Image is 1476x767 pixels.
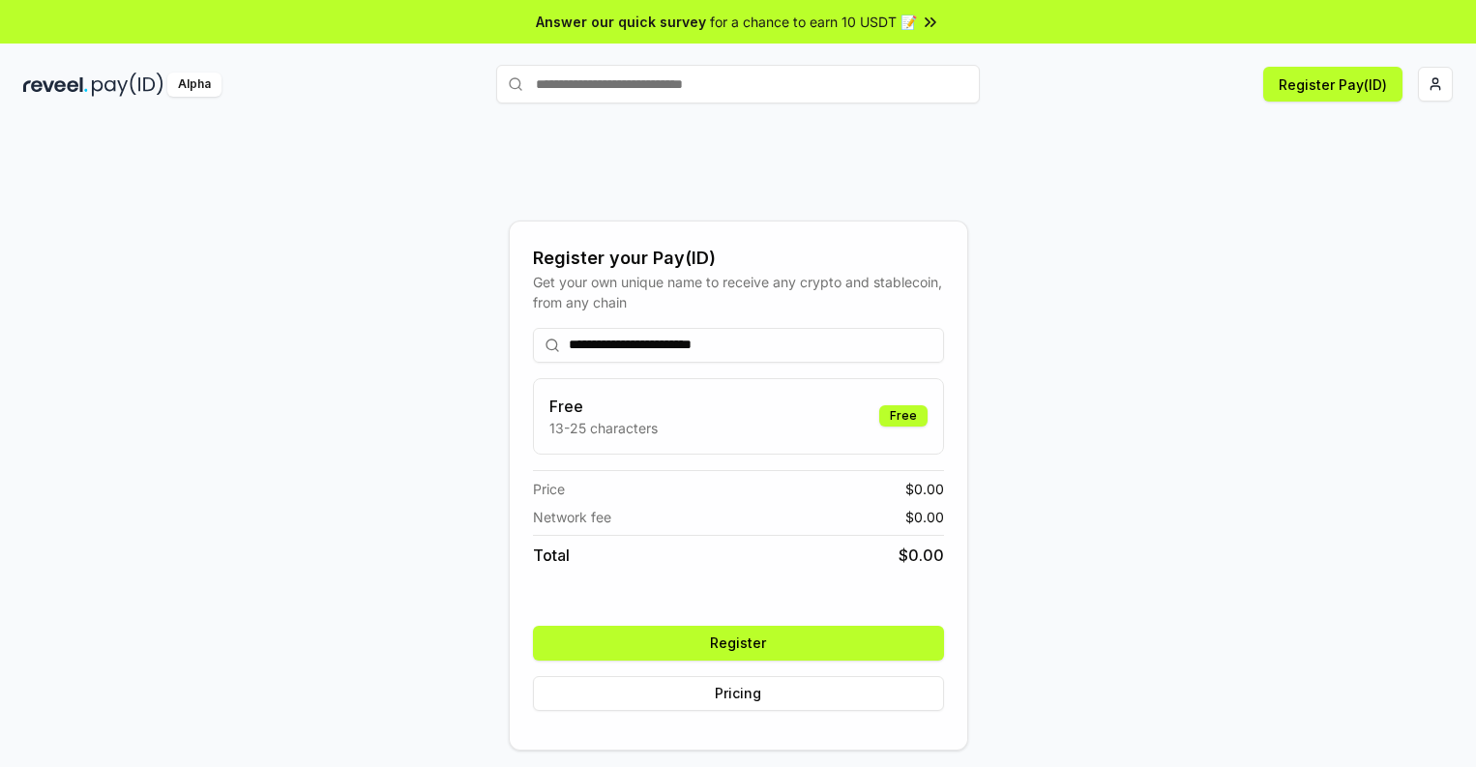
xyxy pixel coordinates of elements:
[710,12,917,32] span: for a chance to earn 10 USDT 📝
[899,544,944,567] span: $ 0.00
[533,544,570,567] span: Total
[905,507,944,527] span: $ 0.00
[23,73,88,97] img: reveel_dark
[536,12,706,32] span: Answer our quick survey
[879,405,928,427] div: Free
[1263,67,1402,102] button: Register Pay(ID)
[533,479,565,499] span: Price
[533,626,944,661] button: Register
[167,73,221,97] div: Alpha
[92,73,163,97] img: pay_id
[533,272,944,312] div: Get your own unique name to receive any crypto and stablecoin, from any chain
[533,676,944,711] button: Pricing
[549,395,658,418] h3: Free
[533,507,611,527] span: Network fee
[905,479,944,499] span: $ 0.00
[533,245,944,272] div: Register your Pay(ID)
[549,418,658,438] p: 13-25 characters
